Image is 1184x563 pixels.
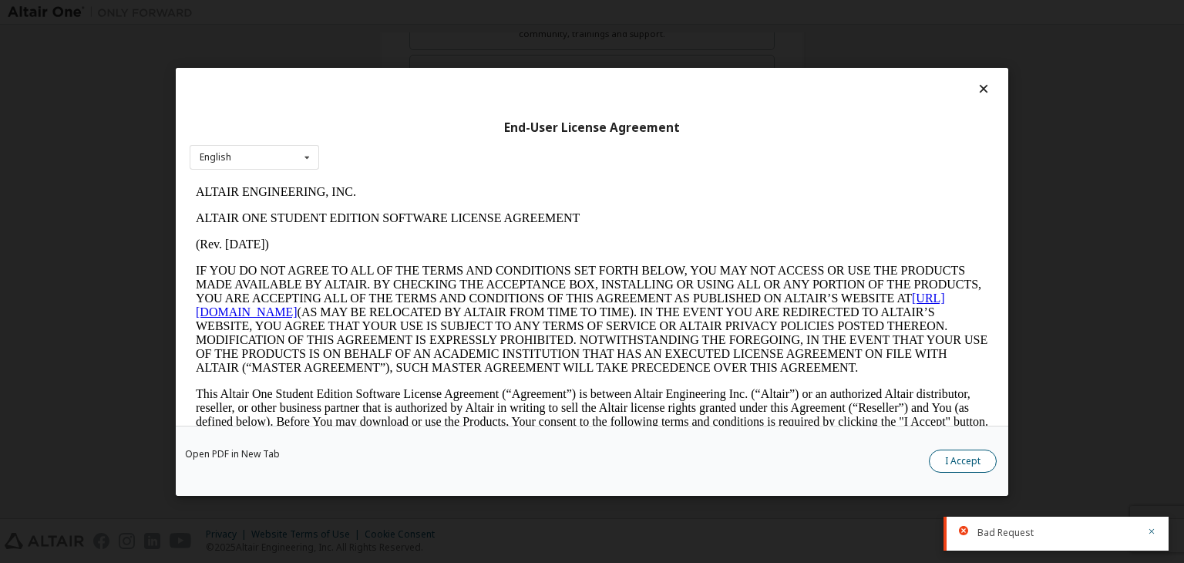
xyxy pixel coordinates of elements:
p: IF YOU DO NOT AGREE TO ALL OF THE TERMS AND CONDITIONS SET FORTH BELOW, YOU MAY NOT ACCESS OR USE... [6,85,799,196]
p: ALTAIR ONE STUDENT EDITION SOFTWARE LICENSE AGREEMENT [6,32,799,46]
div: English [200,153,231,162]
a: Open PDF in New Tab [185,450,280,459]
p: This Altair One Student Edition Software License Agreement (“Agreement”) is between Altair Engine... [6,208,799,264]
p: (Rev. [DATE]) [6,59,799,72]
button: I Accept [929,450,997,473]
p: ALTAIR ENGINEERING, INC. [6,6,799,20]
div: End-User License Agreement [190,120,994,135]
a: [URL][DOMAIN_NAME] [6,113,755,140]
span: Bad Request [977,527,1034,539]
